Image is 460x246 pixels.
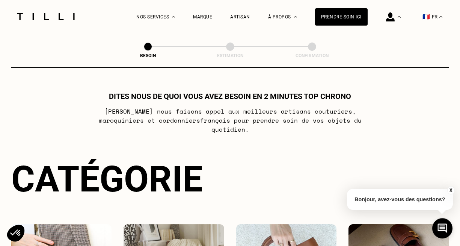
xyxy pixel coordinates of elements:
[439,16,442,18] img: menu déroulant
[193,53,268,58] div: Estimation
[11,158,449,200] div: Catégorie
[386,12,395,21] img: icône connexion
[109,92,351,101] h1: Dites nous de quoi vous avez besoin en 2 minutes top chrono
[274,53,350,58] div: Confirmation
[230,14,250,20] a: Artisan
[81,107,379,134] p: [PERSON_NAME] nous faisons appel aux meilleurs artisans couturiers , maroquiniers et cordonniers ...
[193,14,212,20] a: Marque
[110,53,186,58] div: Besoin
[422,13,430,20] span: 🇫🇷
[14,13,77,20] img: Logo du service de couturière Tilli
[294,16,297,18] img: Menu déroulant à propos
[315,8,368,26] a: Prendre soin ici
[447,186,454,194] button: X
[347,189,453,210] p: Bonjour, avez-vous des questions?
[172,16,175,18] img: Menu déroulant
[398,16,401,18] img: Menu déroulant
